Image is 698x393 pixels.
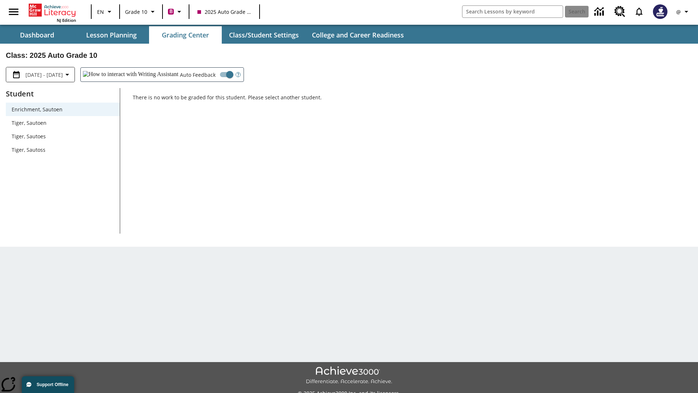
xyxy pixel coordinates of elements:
button: Open side menu [3,1,24,23]
span: Tiger, Sautoes [12,132,114,140]
button: Profile/Settings [672,5,695,18]
a: Resource Center, Will open in new tab [610,2,630,21]
span: Enrichment, Sautoen [12,106,114,113]
span: Grade 10 [125,8,147,16]
div: Tiger, Sautoes [6,130,120,143]
span: [DATE] - [DATE] [25,71,63,79]
h2: Class : 2025 Auto Grade 10 [6,49,692,61]
img: Avatar [653,4,667,19]
button: Select the date range menu item [9,70,72,79]
span: 2025 Auto Grade 10 [197,8,251,16]
button: Class/Student Settings [223,26,305,44]
div: Tiger, Sautoss [6,143,120,156]
div: Enrichment, Sautoen [6,103,120,116]
button: Grading Center [149,26,222,44]
span: Auto Feedback [180,71,216,79]
button: Support Offline [22,376,74,393]
button: Select a new avatar [649,2,672,21]
span: Tiger, Sautoss [12,146,114,154]
button: Dashboard [1,26,73,44]
button: Open Help for Writing Assistant [233,68,244,82]
span: @ [676,8,681,16]
svg: Collapse Date Range Filter [63,70,72,79]
a: Home [29,3,76,17]
span: Support Offline [37,382,68,387]
p: Student [6,88,120,100]
p: There is no work to be graded for this student. Please select another student. [133,94,692,107]
a: Data Center [590,2,610,22]
button: College and Career Readiness [306,26,410,44]
button: Boost Class color is violet red. Change class color [165,5,186,18]
span: EN [97,8,104,16]
img: How to interact with Writing Assistant [83,71,178,78]
span: Tiger, Sautoen [12,119,114,127]
div: Tiger, Sautoen [6,116,120,130]
button: Language: EN, Select a language [94,5,117,18]
span: B [169,7,173,16]
button: Lesson Planning [75,26,148,44]
div: Home [29,2,76,23]
img: Achieve3000 Differentiate Accelerate Achieve [306,366,392,385]
button: Grade: Grade 10, Select a grade [122,5,160,18]
input: search field [462,6,563,17]
a: Notifications [630,2,649,21]
span: NJ Edition [57,17,76,23]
